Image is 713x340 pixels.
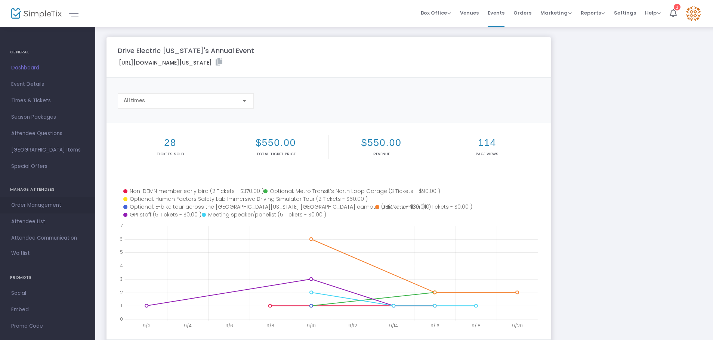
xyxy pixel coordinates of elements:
[11,200,84,210] span: Order Management
[330,137,432,149] h2: $550.00
[348,322,357,329] text: 9/12
[11,112,84,122] span: Season Packages
[11,63,84,73] span: Dashboard
[436,151,538,157] p: Page Views
[10,270,85,285] h4: PROMOTE
[11,79,84,89] span: Event Details
[513,3,531,22] span: Orders
[120,249,123,255] text: 5
[225,151,327,157] p: Total Ticket Price
[143,322,151,329] text: 9/2
[472,322,481,329] text: 9/18
[488,3,504,22] span: Events
[307,322,316,329] text: 9/10
[121,302,122,309] text: 1
[11,162,84,171] span: Special Offers
[11,288,84,298] span: Social
[674,4,680,10] div: 1
[119,58,222,67] label: [URL][DOMAIN_NAME][US_STATE]
[11,250,30,257] span: Waitlist
[225,137,327,149] h2: $550.00
[11,217,84,227] span: Attendee List
[120,316,123,322] text: 0
[266,322,274,329] text: 9/8
[540,9,572,16] span: Marketing
[11,145,84,155] span: [GEOGRAPHIC_DATA] Items
[225,322,233,329] text: 9/6
[512,322,523,329] text: 9/20
[184,322,192,329] text: 9/4
[118,46,254,56] m-panel-title: Drive Electric [US_STATE]'s Annual Event
[330,151,432,157] p: Revenue
[389,322,398,329] text: 9/14
[120,289,123,295] text: 2
[11,96,84,106] span: Times & Tickets
[430,322,439,329] text: 9/16
[11,305,84,315] span: Embed
[10,45,85,60] h4: GENERAL
[460,3,479,22] span: Venues
[120,262,123,269] text: 4
[581,9,605,16] span: Reports
[10,182,85,197] h4: MANAGE ATTENDEES
[11,233,84,243] span: Attendee Communication
[436,137,538,149] h2: 114
[119,137,221,149] h2: 28
[124,97,145,103] span: All times
[11,321,84,331] span: Promo Code
[645,9,661,16] span: Help
[421,9,451,16] span: Box Office
[120,235,123,242] text: 6
[11,129,84,138] span: Attendee Questions
[120,222,123,229] text: 7
[120,275,123,282] text: 3
[119,151,221,157] p: Tickets sold
[614,3,636,22] span: Settings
